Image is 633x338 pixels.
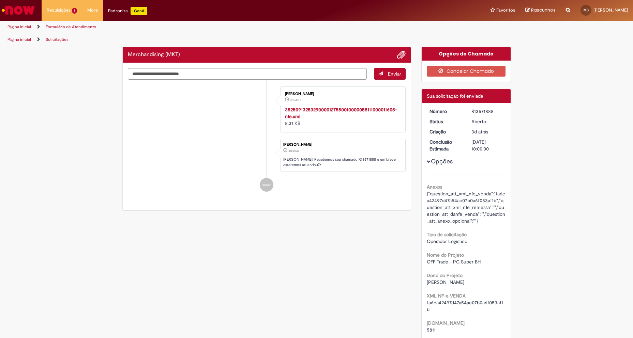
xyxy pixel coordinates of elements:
dt: Número [424,108,466,115]
span: [PERSON_NAME] [593,7,628,13]
h2: Merchandising (MKT) Histórico de tíquete [128,52,180,58]
b: Tipo de solicitação [427,231,467,238]
span: 3d atrás [290,98,301,102]
time: 26/09/2025 16:56:34 [290,98,301,102]
a: Solicitações [46,37,69,42]
ul: Histórico de tíquete [128,80,406,199]
time: 26/09/2025 17:02:35 [471,129,488,135]
div: [PERSON_NAME] [285,92,398,96]
li: Marcelo Bomfim [128,139,406,172]
dt: Criação [424,128,466,135]
div: Opções do Chamado [422,47,511,61]
div: [DATE] 10:00:00 [471,139,503,152]
span: Enviar [388,71,401,77]
span: Operador Logístico [427,238,467,244]
span: Requisições [47,7,71,14]
a: Página inicial [7,24,31,30]
a: Rascunhos [525,7,556,14]
b: Nome do Projeto [427,252,464,258]
span: {"question_att_xml_nfe_venda":"1a6ea42497d47a54ac07b0a6f053af1b","question_att_xml_nfe_remessa":"... [427,191,505,224]
p: +GenAi [131,7,147,15]
span: MB [584,8,589,12]
span: 3d atrás [471,129,488,135]
div: 26/09/2025 17:02:35 [471,128,503,135]
ul: Trilhas de página [5,33,417,46]
textarea: Digite sua mensagem aqui... [128,68,367,80]
dt: Conclusão Estimada [424,139,466,152]
span: OFF Trade - PG Super BH [427,259,481,265]
b: Anexos [427,184,442,190]
span: More [87,7,98,14]
button: Enviar [374,68,406,80]
span: Favoritos [496,7,515,14]
button: Adicionar anexos [397,50,406,59]
span: 5811 [427,327,436,333]
a: Página inicial [7,37,31,42]
a: Formulário de Atendimento [46,24,96,30]
span: 3d atrás [288,149,299,153]
b: Dono do Projeto [427,272,463,278]
span: Rascunhos [531,7,556,13]
span: Sua solicitação foi enviada [427,93,483,99]
img: ServiceNow [1,3,36,17]
ul: Trilhas de página [5,21,417,33]
p: [PERSON_NAME]! Recebemos seu chamado R13571888 e em breve estaremos atuando. [283,157,402,167]
a: 35250913253290000127550010000058111000011605-nfe.xml [285,107,397,119]
div: [PERSON_NAME] [283,143,402,147]
div: 8.31 KB [285,106,398,127]
time: 26/09/2025 17:02:35 [288,149,299,153]
button: Cancelar Chamado [427,66,506,77]
span: [PERSON_NAME] [427,279,464,285]
div: Padroniza [108,7,147,15]
div: R13571888 [471,108,503,115]
b: XML NF-e VENDA [427,293,466,299]
span: 1 [72,8,77,14]
div: Aberto [471,118,503,125]
dt: Status [424,118,466,125]
b: [DOMAIN_NAME] [427,320,465,326]
span: 1a6ea42497d47a54ac07b0a6f053af1b [427,300,503,312]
